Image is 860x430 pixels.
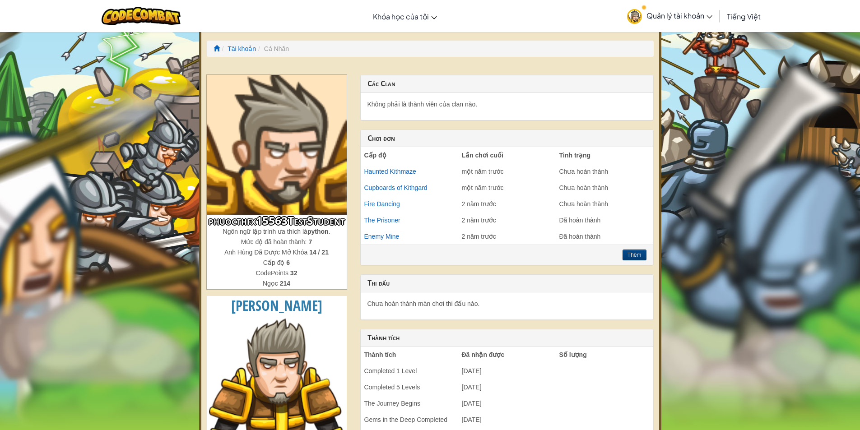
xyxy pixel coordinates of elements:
span: Ngôn ngữ lập trình ưa thích là [223,228,307,235]
strong: 7 [308,238,312,245]
span: Khóa học của tôi [373,12,429,21]
td: Completed 5 Levels [361,379,458,395]
td: 2 năm trước [458,196,556,212]
span: Quản lý tài khoản [646,11,712,20]
a: Tài khoản [228,45,256,52]
a: Enemy Mine [364,233,400,240]
h3: Chơi đơn [367,134,646,143]
h3: Thi đấu [367,279,646,287]
span: Cấp độ [263,259,286,266]
td: [DATE] [458,363,556,379]
h2: [PERSON_NAME] [207,296,347,316]
p: Không phải là thành viên của clan nào. [367,100,646,109]
strong: 6 [286,259,290,266]
td: Completed 1 Level [361,363,458,379]
td: [DATE] [458,395,556,412]
a: Fire Dancing [364,200,400,208]
td: [DATE] [458,412,556,428]
td: The Journey Begins [361,395,458,412]
a: Quản lý tài khoản [623,2,717,30]
td: 2 năm trước [458,212,556,228]
th: Đã nhận được [458,347,556,363]
a: Cupboards of Kithgard [364,184,428,191]
td: 2 năm trước [458,228,556,245]
strong: python [307,228,329,235]
h3: Thành tích [367,334,646,342]
strong: 214 [280,280,290,287]
th: Tình trạng [556,147,653,163]
span: . [329,228,330,235]
a: Haunted Kithmaze [364,168,416,175]
td: [DATE] [458,379,556,395]
a: Tiếng Việt [722,4,765,28]
img: avatar [627,9,642,24]
span: Mức độ đã hoàn thành: [241,238,309,245]
img: CodeCombat logo [102,7,181,25]
span: Tiếng Việt [727,12,761,21]
strong: 32 [290,269,298,277]
span: Anh Hùng Đã Được Mở Khóa [224,249,309,256]
span: Ngọc [263,280,280,287]
td: Chưa hoàn thành [556,180,653,196]
td: Đã hoàn thành [556,212,653,228]
td: một năm trước [458,180,556,196]
td: Chưa hoàn thành [556,196,653,212]
button: Thêm [623,250,646,260]
strong: 14 / 21 [309,249,329,256]
td: một năm trước [458,163,556,180]
p: Chưa hoàn thành màn chơi thi đấu nào. [367,299,646,308]
th: Lần chơi cuối [458,147,556,163]
td: Gems in the Deep Completed [361,412,458,428]
a: Khóa học của tôi [368,4,442,28]
td: Chưa hoàn thành [556,163,653,180]
h3: Các Clan [367,80,646,88]
h3: phuocthfx15563TestStudent [207,215,347,227]
td: Đã hoàn thành [556,228,653,245]
th: Số lượng [556,347,653,363]
th: Cấp độ [361,147,458,163]
span: CodePoints [256,269,290,277]
th: Thành tích [361,347,458,363]
a: The Prisoner [364,217,400,224]
li: Cá Nhân [256,44,289,53]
